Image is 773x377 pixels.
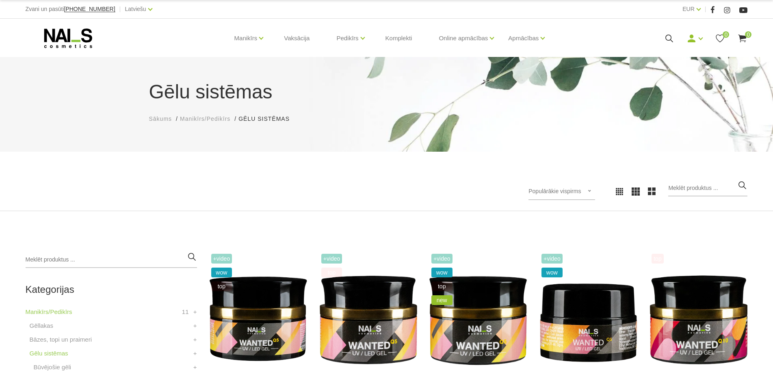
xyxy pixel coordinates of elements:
h1: Gēlu sistēmas [149,77,624,107]
input: Meklēt produktus ... [668,180,747,196]
span: +Video [431,254,453,264]
span: Manikīrs/Pedikīrs [180,115,230,122]
span: 0 [745,31,751,38]
a: 0 [737,33,747,44]
div: Zvani un pasūti [26,4,115,14]
h2: Kategorijas [26,284,197,295]
a: [PHONE_NUMBER] [64,6,115,12]
a: Sākums [149,115,172,123]
span: Populārākie vispirms [528,188,581,194]
a: Apmācības [508,22,539,54]
a: Online apmācības [439,22,488,54]
a: + [193,321,197,331]
a: Vaksācija [277,19,316,58]
span: wow [541,268,563,277]
span: top [211,281,232,291]
a: + [193,307,197,317]
a: Gēllakas [30,321,53,331]
input: Meklēt produktus ... [26,252,197,268]
a: + [193,349,197,358]
a: 0 [715,33,725,44]
a: Manikīrs/Pedikīrs [180,115,230,123]
span: wow [211,268,232,277]
a: Manikīrs [234,22,258,54]
span: top [321,268,342,277]
span: | [705,4,706,14]
a: + [193,335,197,344]
a: + [193,362,197,372]
a: EUR [682,4,695,14]
span: 0 [723,31,729,38]
a: Komplekti [379,19,419,58]
li: Gēlu sistēmas [238,115,298,123]
span: new [431,295,453,305]
span: top [652,254,663,264]
a: Pedikīrs [336,22,358,54]
span: Sākums [149,115,172,122]
a: Būvējošie gēli [34,362,71,372]
a: Gēlu sistēmas [30,349,68,358]
a: Manikīrs/Pedikīrs [26,307,72,317]
span: | [119,4,121,14]
span: +Video [211,254,232,264]
a: Latviešu [125,4,146,14]
span: top [431,281,453,291]
a: Bāzes, topi un praimeri [30,335,92,344]
span: +Video [541,254,563,264]
span: +Video [321,254,342,264]
span: wow [431,268,453,277]
span: 11 [182,307,189,317]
